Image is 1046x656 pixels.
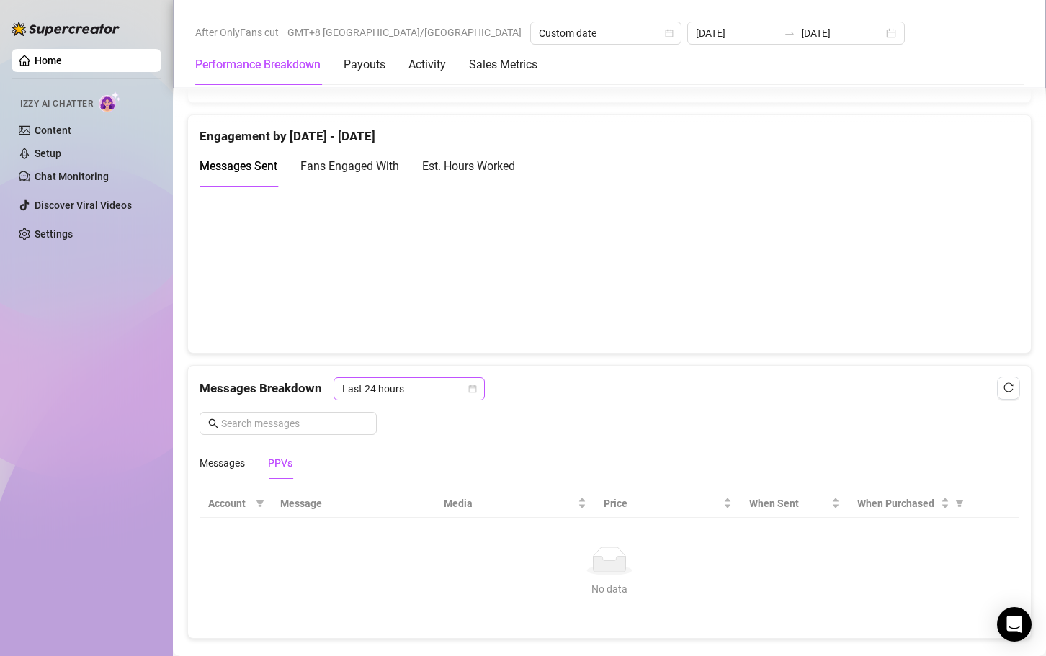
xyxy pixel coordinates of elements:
span: When Purchased [857,495,938,511]
span: calendar [468,385,477,393]
div: Open Intercom Messenger [997,607,1032,642]
img: AI Chatter [99,91,121,112]
span: reload [1003,382,1014,392]
a: Setup [35,148,61,159]
span: Custom date [539,22,673,44]
span: to [784,27,795,39]
span: After OnlyFans cut [195,22,279,43]
span: Izzy AI Chatter [20,97,93,111]
a: Settings [35,228,73,240]
div: Est. Hours Worked [422,157,515,175]
div: Performance Breakdown [195,56,321,73]
span: filter [955,499,964,508]
span: Media [444,495,575,511]
span: When Sent [749,495,828,511]
span: filter [253,493,267,514]
th: When Sent [741,490,849,518]
span: Fans Engaged With [300,159,399,173]
img: logo-BBDzfeDw.svg [12,22,120,36]
th: When Purchased [849,490,971,518]
a: Chat Monitoring [35,171,109,182]
th: Price [595,490,741,518]
a: Home [35,55,62,66]
div: PPVs [268,455,292,471]
span: GMT+8 [GEOGRAPHIC_DATA]/[GEOGRAPHIC_DATA] [287,22,522,43]
span: Price [604,495,720,511]
div: Activity [408,56,446,73]
span: filter [256,499,264,508]
div: Engagement by [DATE] - [DATE] [200,115,1019,146]
input: End date [801,25,883,41]
th: Media [435,490,595,518]
a: Content [35,125,71,136]
div: Messages [200,455,245,471]
span: search [208,418,218,428]
span: Last 24 hours [342,378,476,400]
span: Account [208,495,250,511]
div: Messages Breakdown [200,377,1019,400]
div: Payouts [344,56,385,73]
div: No data [214,581,1005,597]
span: swap-right [784,27,795,39]
span: filter [952,493,967,514]
span: Messages Sent [200,159,277,173]
th: Message [272,490,435,518]
input: Start date [696,25,778,41]
a: Discover Viral Videos [35,199,132,211]
input: Search messages [221,415,368,431]
div: Sales Metrics [469,56,537,73]
span: calendar [665,29,674,37]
